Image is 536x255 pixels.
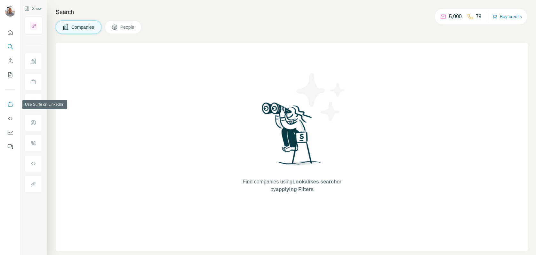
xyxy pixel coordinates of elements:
[56,8,528,17] h4: Search
[241,178,343,193] span: Find companies using or by
[5,141,15,152] button: Feedback
[5,127,15,138] button: Dashboard
[5,55,15,66] button: Enrich CSV
[5,27,15,38] button: Quick start
[20,4,46,13] button: Show
[5,41,15,52] button: Search
[449,13,462,20] p: 5,000
[259,101,325,172] img: Surfe Illustration - Woman searching with binoculars
[292,179,337,184] span: Lookalikes search
[492,12,522,21] button: Buy credits
[292,68,350,126] img: Surfe Illustration - Stars
[71,24,95,30] span: Companies
[5,6,15,17] img: Avatar
[5,113,15,124] button: Use Surfe API
[120,24,135,30] span: People
[5,69,15,81] button: My lists
[276,187,314,192] span: applying Filters
[476,13,482,20] p: 79
[5,99,15,110] button: Use Surfe on LinkedIn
